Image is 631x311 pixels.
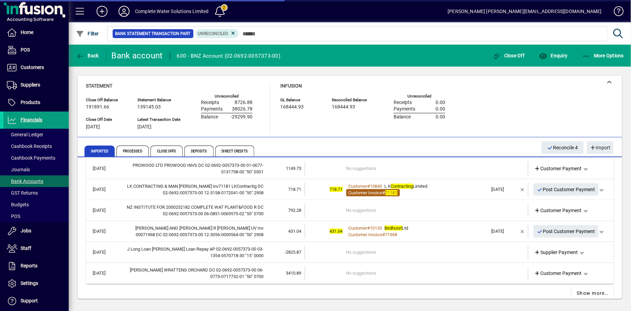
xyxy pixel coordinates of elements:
[517,184,528,195] button: Remove
[215,94,239,99] label: Unreconciled
[122,225,263,238] div: MRS C J WALKER AND Birdhurst R Walker UV Inv 00071968 DC 02-0692-0057373-00 12-3056-0000564-00 "5...
[122,162,263,175] div: PROWOOD LTD PROWOOD INVS DC 02-0692-0057373-00 01-0677-0131758-00 "50" 0301
[346,245,488,260] td: No suggestions
[3,222,69,240] a: Jobs
[534,249,578,256] span: Supplier Payment
[383,232,385,237] span: #
[89,162,122,176] td: [DATE]
[7,155,55,161] span: Cashbook Payments
[572,287,614,300] a: Show more…
[86,263,614,284] mat-expansion-panel-header: [DATE][PERSON_NAME] WRATTENS ORCHARD DC 02-0692-0057373-00 06-0773-0717732-01 "50" 07003410.89No ...
[3,152,69,164] a: Cashbook Payments
[284,250,301,255] span: -2825.87
[122,183,263,196] div: LK CONTRACTING & MAN matt davies inv71181 LKContractig DC 02-0692-0057373-00 12-3158-0172041-00 "...
[385,226,408,231] span: Ltd
[581,49,626,62] button: More Options
[86,200,614,221] mat-expansion-panel-header: [DATE]NZ INSTITUTE FOR 2000252182 COMPLETE WAT PLANT&FOOD R DC 02-0692-0057373-00 06-0851-0069575...
[7,143,52,149] span: Cashbook Receipts
[74,27,101,40] button: Filter
[3,24,69,41] a: Home
[84,146,115,157] span: Imported
[201,106,223,112] span: Payments
[201,114,218,120] span: Balance
[370,184,382,189] span: 10840
[137,117,180,122] span: Latest Transaction Date
[436,106,445,112] span: 0.00
[122,267,263,280] div: B P WRATTEN WRATTENS ORCHARD DC 02-0692-0057373-00 06-0773-0717732-01 "50" 0700
[332,98,373,102] span: Reconciled Balance
[448,6,602,17] div: [PERSON_NAME] [PERSON_NAME][EMAIL_ADDRESS][DOMAIN_NAME]
[7,202,29,207] span: Budgets
[534,270,582,277] span: Customer Payment
[86,104,109,110] span: 191891.66
[21,47,30,53] span: POS
[122,246,263,259] div: J Long Loan J M Long Loan Repay AP 02-0692-0057373-00 03-1354-0570718-30 "15" 0000
[3,240,69,257] a: Staff
[86,124,100,130] span: [DATE]
[7,190,38,196] span: GST Returns
[346,183,385,190] a: Customer#10840
[74,49,101,62] button: Back
[76,31,99,36] span: Filter
[198,31,228,36] span: Unreconciled
[349,232,383,237] span: Customer Invoice
[3,187,69,199] a: GST Returns
[346,162,488,176] td: No suggestions
[21,298,38,303] span: Support
[394,100,412,105] span: Receipts
[288,187,301,192] span: 718.71
[89,245,122,260] td: [DATE]
[332,104,355,110] span: 168444.93
[86,158,614,179] mat-expansion-panel-header: [DATE]PROWOOD LTD PROWOOD INVS DC 02-0692-0057373-00 01-0677-0131758-00 "50" 03011149.73No sugges...
[346,189,400,196] a: Customer Invoice#71181
[3,140,69,152] a: Cashbook Receipts
[21,117,42,123] span: Financials
[534,165,582,172] span: Customer Payment
[492,186,517,193] div: [DATE]
[368,184,370,189] span: #
[532,204,585,217] a: Customer Payment
[394,114,411,120] span: Balance
[7,167,30,172] span: Journals
[288,208,301,213] span: 792.28
[86,179,614,200] mat-expansion-panel-header: [DATE]LK CONTRACTING & MAN [PERSON_NAME] inv71181 LKContractig DC 02-0692-0057373-00 12-3158-0172...
[385,232,397,237] span: 71968
[288,229,301,234] span: 431.04
[184,146,214,157] span: Deposits
[383,190,385,195] span: #
[3,42,69,59] a: POS
[385,190,397,195] em: 71181
[3,59,69,76] a: Customers
[532,246,581,258] a: Supplier Payment
[3,175,69,187] a: Bank Accounts
[533,183,599,196] button: Post Customer Payment
[346,231,400,238] a: Customer Invoice#71968
[86,98,127,102] span: Close Off Balance
[21,228,31,233] span: Jobs
[346,224,385,232] a: Customer#10135
[21,280,38,286] span: Settings
[542,141,584,154] button: Reconcile 4
[407,94,431,99] label: Unreconciled
[534,207,582,214] span: Customer Payment
[394,106,415,112] span: Payments
[349,184,368,189] span: Customer
[235,100,252,105] span: 8726.88
[89,183,122,197] td: [DATE]
[533,225,599,238] button: Post Customer Payment
[537,49,569,62] button: Enquiry
[3,257,69,275] a: Reports
[3,275,69,292] a: Settings
[346,266,488,280] td: No suggestions
[135,6,209,17] div: Complete Water Solutions Limited
[115,30,191,37] span: Bank Statement Transaction Part
[286,270,301,276] span: 3410.89
[150,146,183,157] span: Close Offs
[215,146,254,157] span: Direct Credits
[492,228,517,235] div: [DATE]
[195,29,239,38] mat-chip: Reconciliation Status: Unreconciled
[370,226,382,231] span: 10135
[491,49,527,62] button: Close Off
[21,100,40,105] span: Products
[177,50,281,61] div: 600 - BNZ Account (02-0692-0057373-00)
